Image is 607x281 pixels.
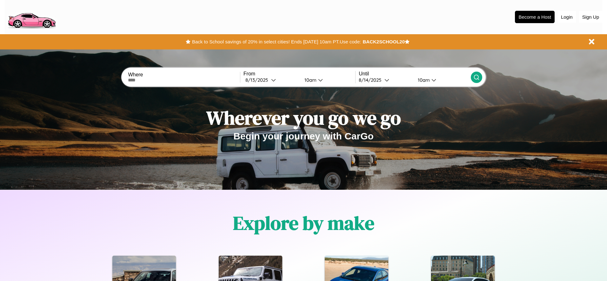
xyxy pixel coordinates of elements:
button: 10am [299,77,355,83]
div: 10am [301,77,318,83]
div: 8 / 13 / 2025 [245,77,271,83]
div: 8 / 14 / 2025 [359,77,384,83]
img: logo [5,3,58,30]
button: Sign Up [579,11,602,23]
button: 8/13/2025 [243,77,299,83]
b: BACK2SCHOOL20 [363,39,405,44]
label: Until [359,71,470,77]
label: From [243,71,355,77]
label: Where [128,72,240,78]
button: 10am [413,77,470,83]
button: Back to School savings of 20% in select cities! Ends [DATE] 10am PT.Use code: [190,37,363,46]
div: 10am [415,77,431,83]
button: Become a Host [515,11,555,23]
h1: Explore by make [233,210,374,236]
button: Login [558,11,576,23]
